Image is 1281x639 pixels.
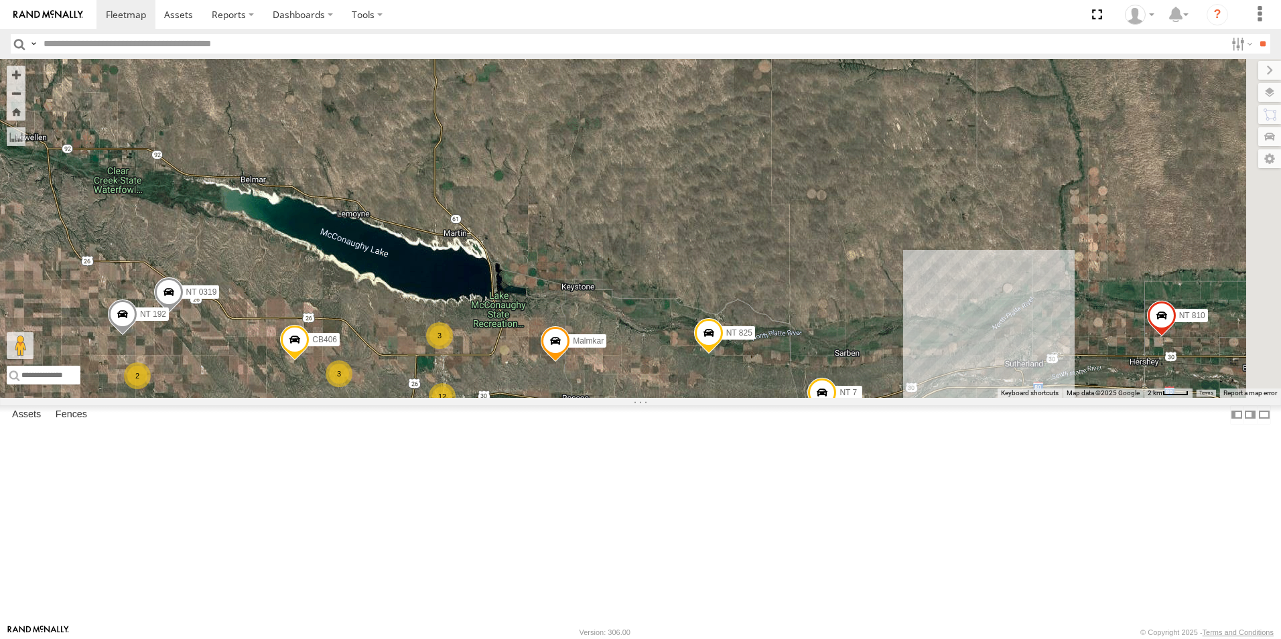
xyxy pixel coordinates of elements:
a: Report a map error [1223,389,1277,397]
label: Assets [5,405,48,424]
label: Hide Summary Table [1258,405,1271,425]
button: Zoom in [7,66,25,84]
div: 3 [426,322,453,349]
label: Map Settings [1258,149,1281,168]
span: NT 192 [140,309,166,319]
label: Search Query [28,34,39,54]
span: CB406 [312,335,337,344]
button: Zoom Home [7,102,25,121]
span: NT 0319 [186,287,217,297]
span: Malmkar [573,336,604,346]
div: Version: 306.00 [580,628,630,636]
div: © Copyright 2025 - [1140,628,1274,636]
span: NT 825 [726,329,752,338]
label: Dock Summary Table to the Left [1230,405,1243,425]
button: Map Scale: 2 km per 35 pixels [1144,388,1193,398]
a: Terms [1199,390,1213,396]
a: Visit our Website [7,626,69,639]
div: 2 [124,362,151,389]
span: Map data ©2025 Google [1067,389,1140,397]
button: Drag Pegman onto the map to open Street View [7,332,33,359]
a: Terms and Conditions [1203,628,1274,636]
label: Dock Summary Table to the Right [1243,405,1257,425]
label: Search Filter Options [1226,34,1255,54]
button: Zoom out [7,84,25,102]
span: 2 km [1148,389,1162,397]
img: rand-logo.svg [13,10,83,19]
span: NT 810 [1179,311,1205,320]
div: 12 [429,383,456,410]
label: Measure [7,127,25,146]
div: 3 [326,360,352,387]
span: NT 7 [839,388,857,398]
label: Fences [49,405,94,424]
div: Al Bahnsen [1120,5,1159,25]
button: Keyboard shortcuts [1001,388,1059,398]
i: ? [1207,4,1228,25]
